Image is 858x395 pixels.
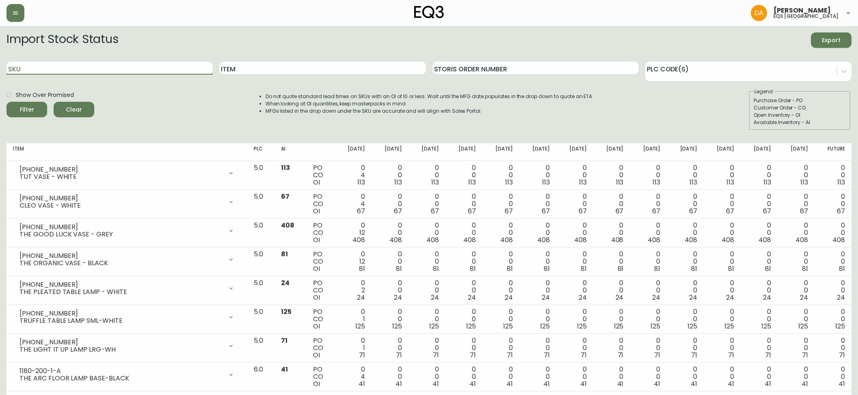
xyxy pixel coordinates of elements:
[636,279,660,301] div: 0 0
[821,193,845,215] div: 0 0
[452,366,476,388] div: 0 0
[503,322,513,331] span: 125
[652,206,660,216] span: 67
[800,178,808,187] span: 113
[463,235,476,245] span: 408
[281,307,292,316] span: 125
[689,293,697,302] span: 24
[468,206,476,216] span: 67
[563,222,587,244] div: 0 0
[247,190,274,219] td: 5.0
[341,279,365,301] div: 0 2
[54,102,94,117] button: Clear
[431,178,439,187] span: 113
[636,222,660,244] div: 0 0
[372,143,408,161] th: [DATE]
[600,251,624,273] div: 0 0
[247,247,274,276] td: 5.0
[341,251,365,273] div: 0 12
[815,143,852,161] th: Future
[832,235,845,245] span: 408
[452,337,476,359] div: 0 0
[466,322,476,331] span: 125
[313,308,328,330] div: PO CO
[247,305,274,334] td: 5.0
[489,164,513,186] div: 0 0
[357,178,365,187] span: 113
[821,308,845,330] div: 0 0
[313,193,328,215] div: PO CO
[341,193,365,215] div: 0 4
[431,206,439,216] span: 67
[728,264,734,273] span: 81
[784,279,808,301] div: 0 0
[468,178,476,187] span: 113
[784,164,808,186] div: 0 0
[408,143,445,161] th: [DATE]
[266,93,594,100] li: Do not quote standard lead times on SKUs with an OI of 10 or less. Wait until the MFG date popula...
[579,178,587,187] span: 113
[759,235,771,245] span: 408
[526,222,550,244] div: 0 0
[754,97,846,104] div: Purchase Order - PO
[19,252,223,260] div: [PHONE_NUMBER]
[426,235,439,245] span: 408
[563,279,587,301] div: 0 0
[313,366,328,388] div: PO CO
[415,251,439,273] div: 0 0
[778,143,815,161] th: [DATE]
[673,222,697,244] div: 0 0
[741,143,778,161] th: [DATE]
[556,143,593,161] th: [DATE]
[839,350,845,360] span: 71
[542,206,550,216] span: 67
[19,195,223,202] div: [PHONE_NUMBER]
[765,264,771,273] span: 81
[415,279,439,301] div: 0 0
[673,279,697,301] div: 0 0
[378,251,402,273] div: 0 0
[19,281,223,288] div: [PHONE_NUMBER]
[341,308,365,330] div: 0 1
[652,293,660,302] span: 24
[754,112,846,119] div: Open Inventory - OI
[687,322,697,331] span: 125
[800,206,808,216] span: 67
[281,221,294,230] span: 408
[19,339,223,346] div: [PHONE_NUMBER]
[394,206,402,216] span: 67
[774,7,831,14] span: [PERSON_NAME]
[396,264,402,273] span: 81
[247,143,274,161] th: PLC
[784,193,808,215] div: 0 0
[754,119,846,126] div: Available Inventory - AI
[266,100,594,107] li: When looking at OI quantities, keep masterpacks in mind.
[429,322,439,331] span: 125
[579,206,587,216] span: 67
[357,206,365,216] span: 67
[798,322,808,331] span: 125
[673,251,697,273] div: 0 0
[710,193,734,215] div: 0 0
[433,264,439,273] span: 81
[505,206,513,216] span: 67
[415,337,439,359] div: 0 0
[392,322,402,331] span: 125
[359,264,365,273] span: 81
[452,193,476,215] div: 0 0
[281,365,288,374] span: 41
[519,143,556,161] th: [DATE]
[281,163,290,172] span: 113
[600,222,624,244] div: 0 0
[433,350,439,360] span: 71
[763,293,771,302] span: 24
[19,260,223,267] div: THE ORGANIC VASE - BLACK
[313,164,328,186] div: PO CO
[313,264,320,273] span: OI
[704,143,741,161] th: [DATE]
[415,222,439,244] div: 0 0
[839,264,845,273] span: 81
[689,178,697,187] span: 113
[728,350,734,360] span: 71
[452,251,476,273] div: 0 0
